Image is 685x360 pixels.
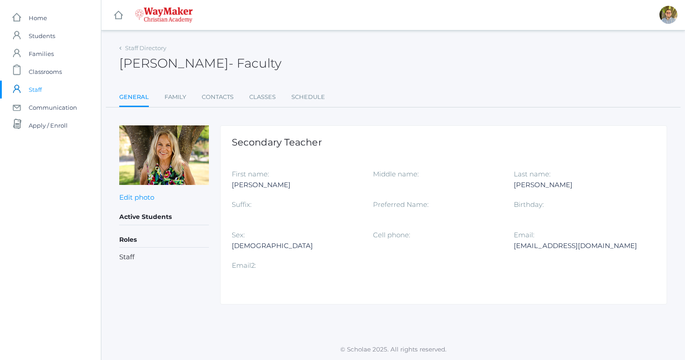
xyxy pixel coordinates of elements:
h2: [PERSON_NAME] [119,56,282,70]
span: Communication [29,99,77,116]
span: Apply / Enroll [29,116,68,134]
span: Classrooms [29,63,62,81]
div: [EMAIL_ADDRESS][DOMAIN_NAME] [514,240,642,251]
h1: Secondary Teacher [232,137,655,147]
label: Suffix: [232,200,251,209]
p: © Scholae 2025. All rights reserved. [101,345,685,354]
label: Email2: [232,261,256,270]
div: [PERSON_NAME] [232,180,360,190]
label: Sex: [232,231,245,239]
span: Families [29,45,54,63]
div: Kylen Braileanu [659,6,677,24]
img: Claudia Marosz [119,125,209,185]
div: [DEMOGRAPHIC_DATA] [232,240,360,251]
a: Edit photo [119,193,154,201]
a: Contacts [202,88,234,106]
span: Students [29,27,55,45]
li: Staff [119,252,209,262]
span: Staff [29,81,42,99]
img: waymaker-logo-stack-white-1602f2b1af18da31a5905e9982d058868370996dac5278e84edea6dabf9a3315.png [135,7,193,23]
a: Classes [249,88,276,106]
label: Birthday: [514,200,544,209]
h5: Roles [119,232,209,248]
a: Family [165,88,186,106]
label: Email: [514,231,534,239]
label: First name: [232,170,269,178]
a: Staff Directory [125,44,166,51]
h5: Active Students [119,210,209,225]
label: Middle name: [373,170,419,178]
label: Last name: [514,170,551,178]
span: Home [29,9,47,27]
label: Cell phone: [373,231,410,239]
div: [PERSON_NAME] [514,180,642,190]
a: General [119,88,149,107]
a: Schedule [291,88,325,106]
span: - Faculty [229,56,282,71]
label: Preferred Name: [373,200,429,209]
